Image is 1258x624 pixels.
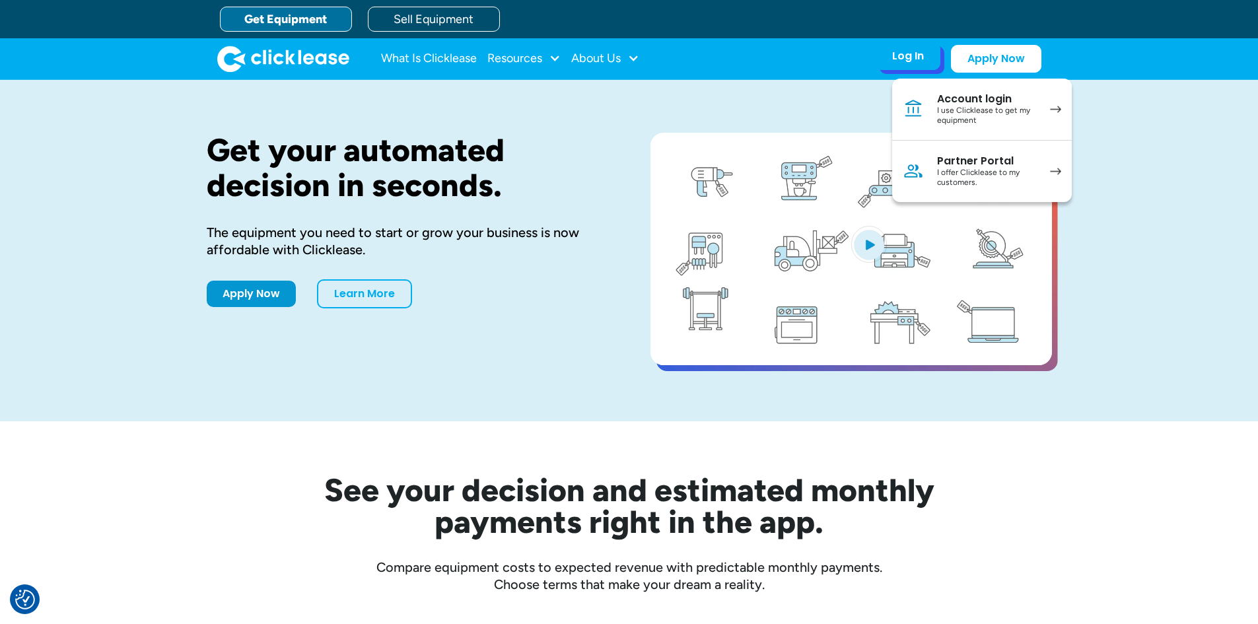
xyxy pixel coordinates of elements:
button: Consent Preferences [15,590,35,609]
h1: Get your automated decision in seconds. [207,133,608,203]
div: Compare equipment costs to expected revenue with predictable monthly payments. Choose terms that ... [207,559,1052,593]
div: Resources [487,46,561,72]
a: Learn More [317,279,412,308]
a: What Is Clicklease [381,46,477,72]
img: Blue play button logo on a light blue circular background [851,226,887,263]
img: Bank icon [903,98,924,120]
a: Sell Equipment [368,7,500,32]
img: arrow [1050,168,1061,175]
a: Account loginI use Clicklease to get my equipment [892,79,1072,141]
img: arrow [1050,106,1061,113]
div: Account login [937,92,1037,106]
a: Get Equipment [220,7,352,32]
div: I offer Clicklease to my customers. [937,168,1037,188]
a: home [217,46,349,72]
a: Partner PortalI offer Clicklease to my customers. [892,141,1072,202]
div: About Us [571,46,639,72]
a: Apply Now [207,281,296,307]
img: Person icon [903,160,924,182]
div: The equipment you need to start or grow your business is now affordable with Clicklease. [207,224,608,258]
img: Revisit consent button [15,590,35,609]
div: Log In [892,50,924,63]
div: Partner Portal [937,155,1037,168]
a: Apply Now [951,45,1041,73]
div: I use Clicklease to get my equipment [937,106,1037,126]
img: Clicklease logo [217,46,349,72]
nav: Log In [892,79,1072,202]
h2: See your decision and estimated monthly payments right in the app. [260,474,999,537]
a: open lightbox [650,133,1052,365]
